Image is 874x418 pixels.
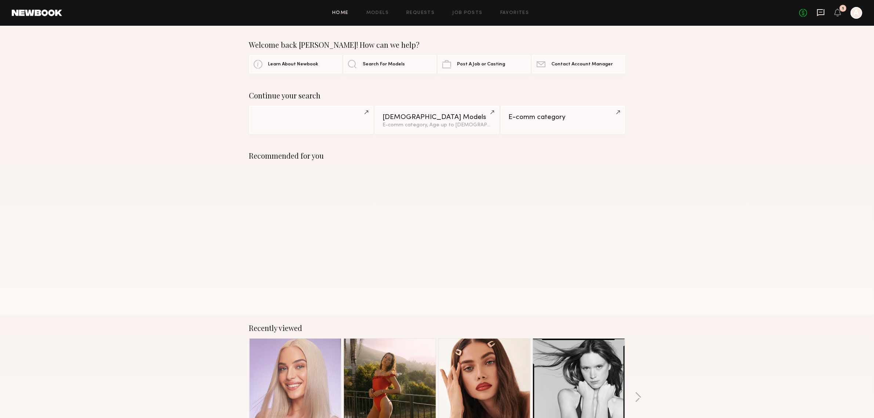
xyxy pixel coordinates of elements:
[249,55,342,73] a: Learn About Newbook
[842,7,844,11] div: 1
[851,7,862,19] a: A
[382,114,492,121] div: [DEMOGRAPHIC_DATA] Models
[249,151,625,160] div: Recommended for you
[501,106,625,134] a: E-comm category
[532,55,625,73] a: Contact Account Manager
[382,123,492,128] div: E-comm category, Age up to [DEMOGRAPHIC_DATA].
[508,114,617,121] div: E-comm category
[332,11,349,15] a: Home
[551,62,613,67] span: Contact Account Manager
[249,91,625,100] div: Continue your search
[452,11,483,15] a: Job Posts
[268,62,319,67] span: Learn About Newbook
[249,40,625,49] div: Welcome back [PERSON_NAME]! How can we help?
[375,106,499,134] a: [DEMOGRAPHIC_DATA] ModelsE-comm category, Age up to [DEMOGRAPHIC_DATA].
[249,324,625,332] div: Recently viewed
[406,11,435,15] a: Requests
[457,62,505,67] span: Post A Job or Casting
[438,55,530,73] a: Post A Job or Casting
[344,55,436,73] a: Search For Models
[363,62,405,67] span: Search For Models
[500,11,529,15] a: Favorites
[366,11,389,15] a: Models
